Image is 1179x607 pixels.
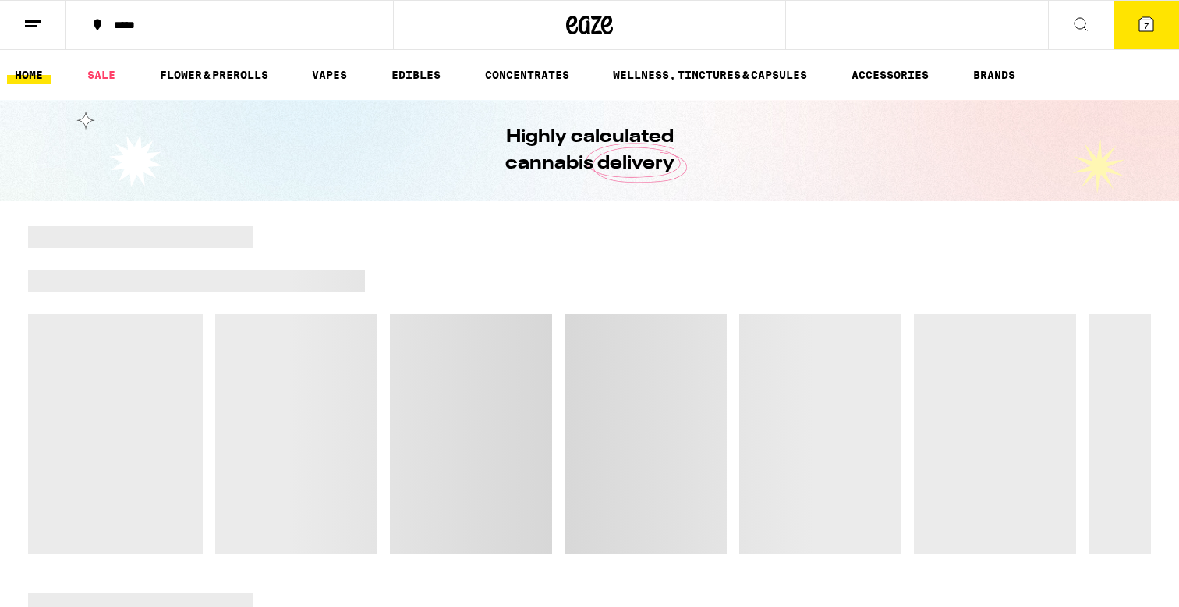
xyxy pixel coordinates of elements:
[1113,1,1179,49] button: 7
[477,66,577,84] a: CONCENTRATES
[7,66,51,84] a: HOME
[1144,21,1149,30] span: 7
[384,66,448,84] a: EDIBLES
[844,66,936,84] a: ACCESSORIES
[461,124,718,177] h1: Highly calculated cannabis delivery
[304,66,355,84] a: VAPES
[152,66,276,84] a: FLOWER & PREROLLS
[965,66,1023,84] button: BRANDS
[80,66,123,84] a: SALE
[605,66,815,84] a: WELLNESS, TINCTURES & CAPSULES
